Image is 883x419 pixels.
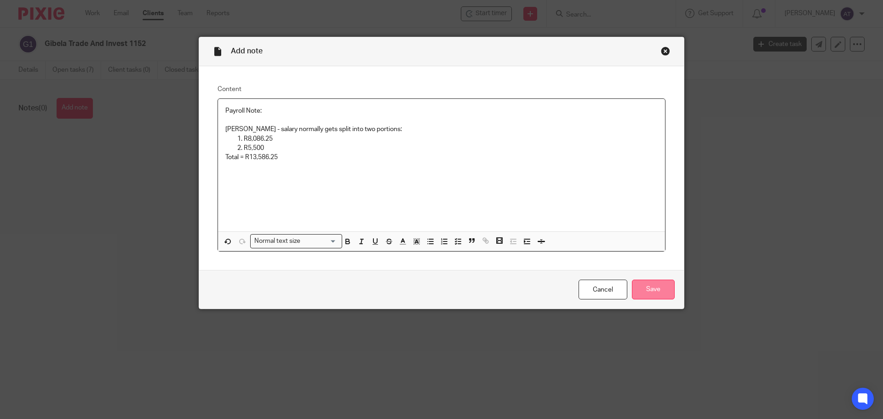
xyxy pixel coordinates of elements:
[225,106,658,115] p: Payroll Note:
[632,280,675,299] input: Save
[225,153,658,162] p: Total = R13,586.25
[250,234,342,248] div: Search for option
[231,47,263,55] span: Add note
[244,134,658,143] p: R8,086.25
[218,85,665,94] label: Content
[225,125,658,134] p: [PERSON_NAME] - salary normally gets split into two portions:
[661,46,670,56] div: Close this dialog window
[579,280,627,299] a: Cancel
[304,236,337,246] input: Search for option
[252,236,303,246] span: Normal text size
[244,143,658,153] p: R5,500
